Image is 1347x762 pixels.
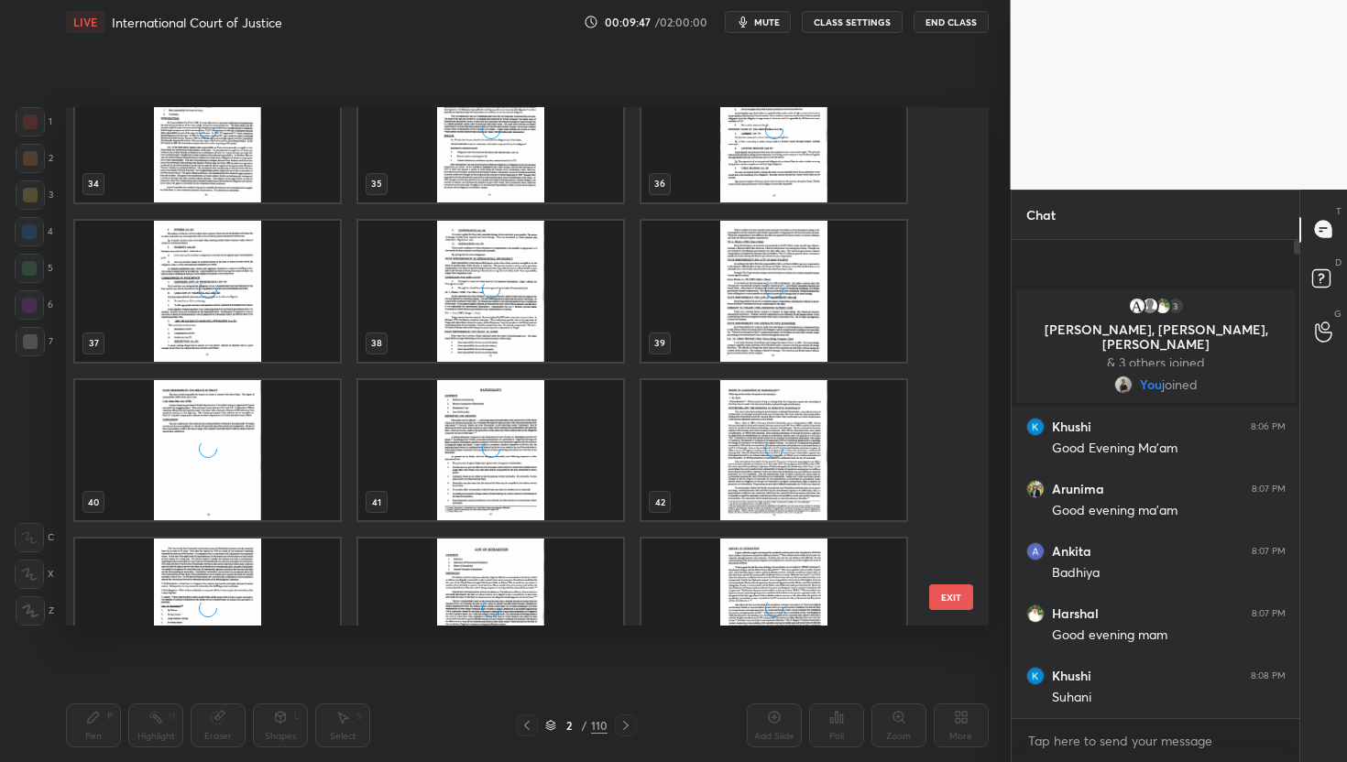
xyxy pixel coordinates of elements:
[1052,481,1104,497] h6: Arunima
[1052,419,1091,435] h6: Khushi
[725,11,791,33] button: mute
[591,717,608,734] div: 110
[1252,484,1286,495] div: 8:07 PM
[1052,543,1091,560] h6: Ankita
[560,720,578,731] div: 2
[16,180,53,210] div: 3
[582,720,587,731] div: /
[1251,421,1286,432] div: 8:06 PM
[15,523,54,552] div: C
[16,107,52,136] div: 1
[1052,605,1099,622] h6: Harshal
[754,16,780,28] span: mute
[1334,307,1342,321] p: G
[16,144,53,173] div: 2
[1027,322,1285,352] p: [PERSON_NAME], [PERSON_NAME], [PERSON_NAME]
[1052,689,1286,707] div: Suhani
[1026,667,1045,685] img: 3
[1251,670,1286,681] div: 8:08 PM
[15,290,53,320] div: 6
[16,596,54,626] div: Z
[1052,440,1286,458] div: Good Evening Ma'am
[66,107,957,626] div: grid
[1140,297,1158,315] img: default.png
[15,254,53,283] div: 5
[1252,546,1286,557] div: 8:07 PM
[66,11,104,33] div: LIVE
[1052,564,1286,582] div: Badhiya
[1140,377,1162,392] span: You
[1162,377,1198,392] span: joined
[1026,418,1045,436] img: 3
[1012,190,1070,239] p: Chat
[1114,376,1133,394] img: 85cc559173fc41d5b27497aa80a99b0a.jpg
[1027,355,1285,370] p: & 3 others joined
[15,560,54,589] div: X
[1052,668,1091,684] h6: Khushi
[914,11,989,33] button: End Class
[802,11,903,33] button: CLASS SETTINGS
[1052,502,1286,520] div: Good evening ma’am
[1026,542,1045,561] img: 3
[1012,286,1300,718] div: grid
[1026,480,1045,498] img: c9e13c7f91374dce89b27bc2e26a42c2.jpg
[1026,604,1045,623] img: 3
[1127,297,1145,315] img: 3b458221a031414897e0d1e0ab31a91c.jpg
[1166,297,1184,315] div: 3
[1252,608,1286,619] div: 8:07 PM
[1336,204,1342,218] p: T
[15,217,53,246] div: 4
[112,14,282,31] h4: International Court of Justice
[1335,256,1342,269] p: D
[1052,626,1286,645] div: Good evening mam
[929,584,973,610] button: EXIT
[16,327,53,356] div: 7
[1153,297,1171,315] img: 3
